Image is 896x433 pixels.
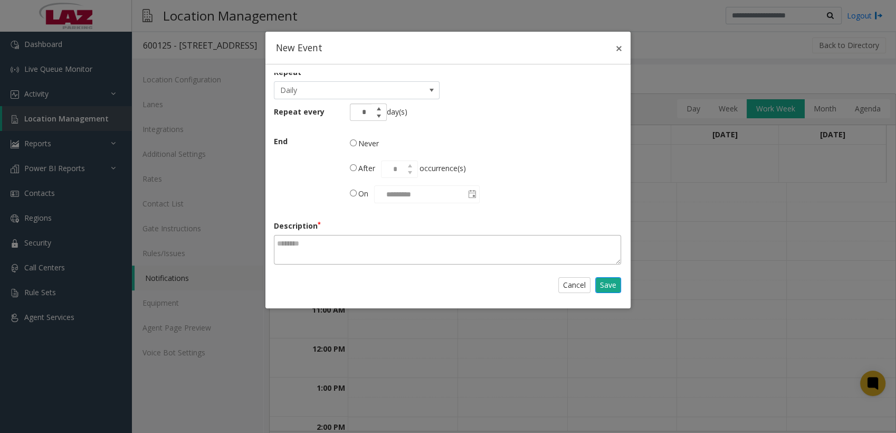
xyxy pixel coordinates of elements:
label: Description [274,221,321,231]
input: Never [350,139,357,146]
div: day(s) [350,103,605,126]
label: Never [350,135,379,153]
span: New Event [276,42,620,53]
a: Save [595,277,621,293]
span: Increase value [371,104,386,112]
li: occurrence(s) [350,159,605,181]
span: Daily [274,82,406,99]
a: Cancel [558,277,590,293]
label: After [350,159,375,177]
input: On [350,190,357,196]
input: After [350,164,357,171]
span: Recurrence editor [274,81,440,99]
a: Close [613,42,625,55]
span: Decrease value [371,112,386,121]
div: End [274,133,330,150]
div: Repeat every [274,103,330,121]
label: On [350,185,368,203]
span: select [424,82,439,99]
